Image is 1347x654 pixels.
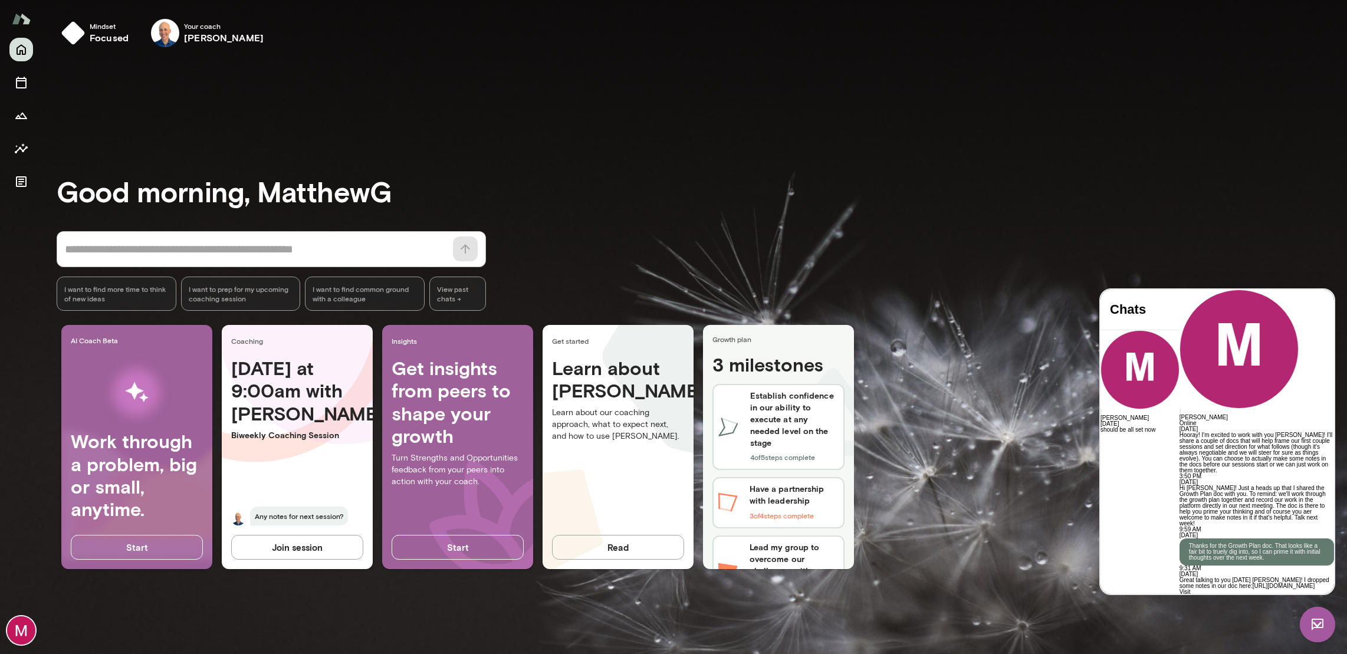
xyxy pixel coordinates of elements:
[231,535,363,560] button: Join session
[79,299,90,305] a: Visit
[712,334,849,344] span: Growth plan
[250,507,348,525] span: Any notes for next session?
[552,407,684,442] p: Learn about our coaching approach, what to expect next, and how to use [PERSON_NAME].
[750,541,839,589] h6: Lead my group to overcome our challenges with scalable solutions
[552,357,684,402] h4: Learn about [PERSON_NAME]
[712,353,845,380] h4: 3 milestones
[750,390,839,449] h6: Establish confidence in our ability to execute at any needed level on the stage
[152,293,215,300] a: [URL][DOMAIN_NAME]
[71,336,208,345] span: AI Coach Beta
[305,277,425,311] div: I want to find common ground with a colleague
[9,12,70,28] h4: Chats
[184,21,264,31] span: Your coach
[392,357,524,448] h4: Get insights from peers to shape your growth
[181,277,301,311] div: I want to prep for my upcoming coaching session
[9,71,33,94] button: Sessions
[9,170,33,193] button: Documents
[57,14,138,52] button: Mindsetfocused
[9,38,33,61] button: Home
[750,483,839,507] h6: Have a partnership with leadership
[88,254,224,271] p: Thanks for the Growth Plan doc. That looks like a fair bit to truely dig into, so I can prime it ...
[552,336,689,346] span: Get started
[392,535,524,560] button: Start
[79,281,97,288] span: [DATE]
[57,277,176,311] div: I want to find more time to think of new ideas
[79,236,101,243] span: 9:59 AM
[79,242,97,249] span: [DATE]
[79,288,234,300] p: Great talking to you [DATE] [PERSON_NAME]! I dropped some notes in our doc here:
[79,189,97,196] span: [DATE]
[429,277,486,311] span: View past chats ->
[84,355,189,430] img: AI Workflows
[750,511,814,520] span: 3 of 4 steps complete
[143,14,272,52] div: Mark LazenYour coach[PERSON_NAME]
[313,284,417,303] span: I want to find common ground with a colleague
[90,31,129,45] h6: focused
[151,19,179,47] img: Mark Lazen
[79,130,96,137] span: Online
[189,284,293,303] span: I want to prep for my upcoming coaching session
[231,336,368,346] span: Coaching
[79,136,97,143] span: [DATE]
[79,275,101,282] span: 9:31 AM
[392,452,524,488] p: Turn Strengths and Opportunities feedback from your peers into action with your coach.
[79,183,101,190] span: 3:50 PM
[9,104,33,127] button: Growth Plan
[79,143,234,184] p: Hooray! I'm excited to work with you [PERSON_NAME]! I'll share a couple of docs that will help fr...
[64,284,169,303] span: I want to find more time to think of new ideas
[79,125,234,131] h6: [PERSON_NAME]
[184,31,264,45] h6: [PERSON_NAME]
[79,196,234,237] p: Hi [PERSON_NAME]! Just a heads up that I shared the Growth Plan doc with you. To remind: we'll wo...
[552,535,684,560] button: Read
[392,336,528,346] span: Insights
[90,21,129,31] span: Mindset
[750,453,815,461] span: 4 of 5 steps complete
[71,430,203,521] h4: Work through a problem, big or small, anytime.
[7,616,35,645] img: MatthewG Sherman
[9,137,33,160] button: Insights
[57,175,1347,208] h3: Good morning, MatthewG
[71,535,203,560] button: Start
[231,357,363,425] h4: [DATE] at 9:00am with [PERSON_NAME]
[231,511,245,525] img: Mark
[61,21,85,45] img: mindset
[12,8,31,30] img: Mento
[231,429,363,441] p: Biweekly Coaching Session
